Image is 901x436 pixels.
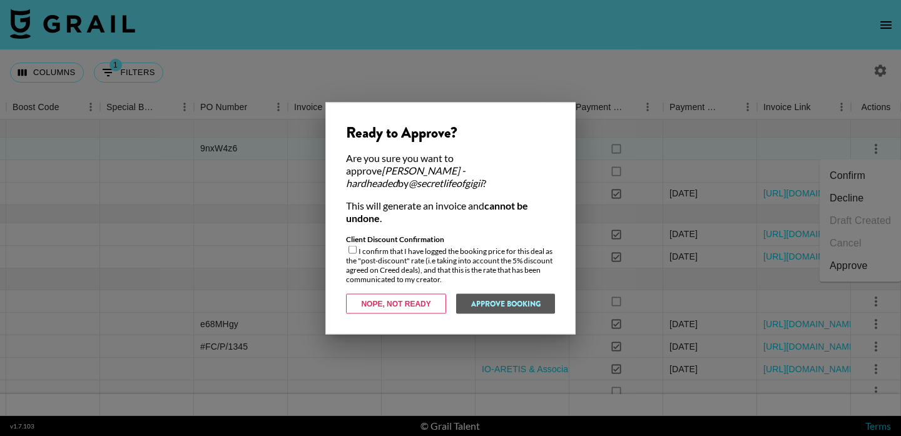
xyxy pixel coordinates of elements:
button: Approve Booking [456,293,555,313]
strong: Client Discount Confirmation [346,234,444,243]
div: I confirm that I have logged the booking price for this deal as the "post-discount" rate (i.e tak... [346,234,555,283]
em: [PERSON_NAME] - hardheaded [346,164,466,188]
div: Ready to Approve? [346,123,555,141]
em: @ secretlifeofgigii [409,176,482,188]
strong: cannot be undone [346,199,528,223]
button: Nope, Not Ready [346,293,446,313]
div: Are you sure you want to approve by ? [346,151,555,189]
div: This will generate an invoice and . [346,199,555,224]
